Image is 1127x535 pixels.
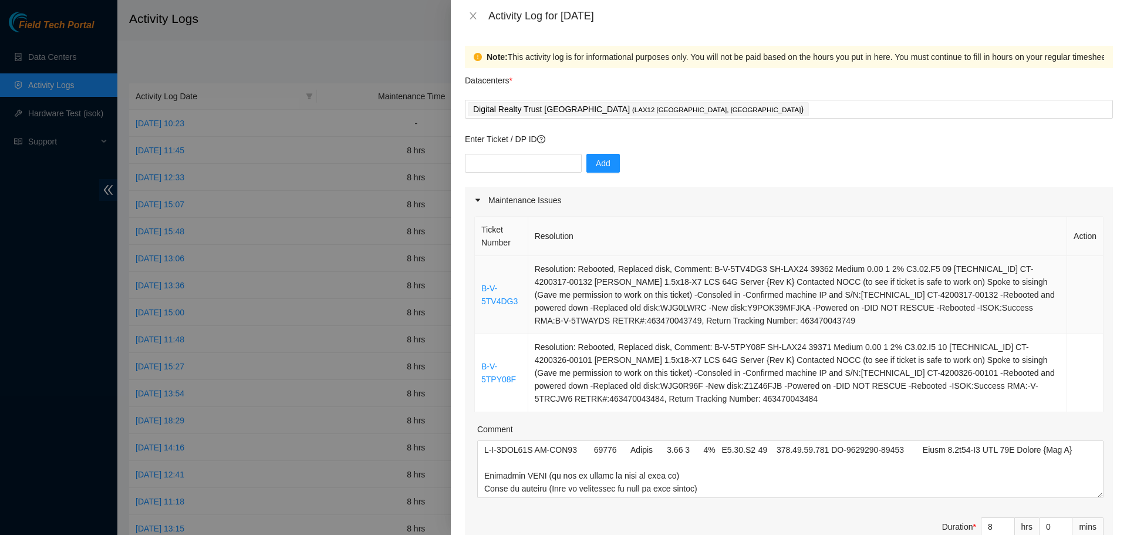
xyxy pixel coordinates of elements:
p: Datacenters [465,68,512,87]
button: Close [465,11,481,22]
span: close [468,11,478,21]
td: Resolution: Rebooted, Replaced disk, Comment: B-V-5TV4DG3 SH-LAX24 39362 Medium 0.00 1 2% C3.02.F... [528,256,1067,334]
span: question-circle [537,135,545,143]
div: Activity Log for [DATE] [488,9,1113,22]
span: ( LAX12 [GEOGRAPHIC_DATA], [GEOGRAPHIC_DATA] [632,106,801,113]
textarea: Comment [477,440,1104,498]
p: Digital Realty Trust [GEOGRAPHIC_DATA] ) [473,103,804,116]
span: caret-right [474,197,481,204]
span: Add [596,157,610,170]
th: Ticket Number [475,217,528,256]
span: exclamation-circle [474,53,482,61]
div: Duration [942,520,976,533]
a: B-V-5TPY08F [481,362,516,384]
strong: Note: [487,51,508,63]
button: Add [586,154,620,173]
td: Resolution: Rebooted, Replaced disk, Comment: B-V-5TPY08F SH-LAX24 39371 Medium 0.00 1 2% C3.02.I... [528,334,1067,412]
th: Action [1067,217,1104,256]
p: Enter Ticket / DP ID [465,133,1113,146]
a: B-V-5TV4DG3 [481,284,518,306]
label: Comment [477,423,513,436]
div: Maintenance Issues [465,187,1113,214]
th: Resolution [528,217,1067,256]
